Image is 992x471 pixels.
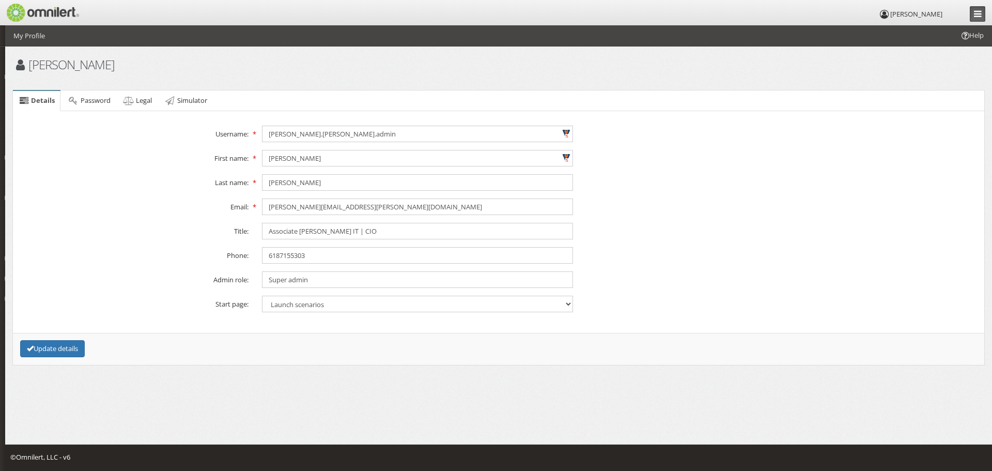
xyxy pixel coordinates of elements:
a: Legal [117,90,158,111]
input: Doe [262,174,574,191]
input: address@domain.com [262,199,574,215]
input: 999-999-9999 [262,247,574,264]
a: Simulator [159,90,213,111]
span: [PERSON_NAME] [890,9,942,19]
span: Password [81,96,111,105]
span: Details [31,96,55,105]
span: Help [960,31,984,40]
li: My Profile [13,31,45,41]
a: Omnilert Website [16,452,43,462]
span: Help [23,7,44,17]
span: Legal [136,96,152,105]
label: First name: [11,150,255,163]
img: Omnilert [5,4,79,22]
a: Details [13,91,60,111]
a: Collapse Menu [970,6,985,22]
label: Admin role: [11,271,255,285]
label: Email: [11,199,255,212]
span: © , LLC - v6 [10,452,70,462]
a: Password [61,90,116,111]
input: John [262,150,574,166]
input: Job title [262,223,574,239]
a: Omnilert Website [5,4,96,22]
label: Phone: [11,247,255,261]
label: Title: [11,223,255,236]
label: Start page: [11,296,255,309]
h1: [PERSON_NAME] [12,58,492,71]
span: Simulator [177,96,207,105]
label: Last name: [11,174,255,188]
label: Username: [11,126,255,139]
button: Update details [20,340,85,357]
input: Username [262,126,574,142]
